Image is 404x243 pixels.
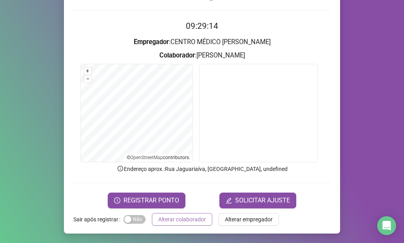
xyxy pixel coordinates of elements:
span: Alterar colaborador [158,215,206,224]
span: edit [226,197,232,204]
span: REGISTRAR PONTO [123,196,179,205]
strong: Colaborador [159,52,195,59]
strong: Empregador [134,38,169,46]
span: info-circle [117,165,124,172]
time: 09:29:14 [186,21,218,31]
button: editSOLICITAR AJUSTE [219,193,296,208]
span: Alterar empregador [225,215,273,224]
div: Open Intercom Messenger [377,216,396,235]
button: + [84,67,92,75]
li: © contributors. [127,155,190,160]
h3: : [PERSON_NAME] [73,50,331,61]
a: OpenStreetMap [130,155,163,160]
button: REGISTRAR PONTO [108,193,185,208]
span: SOLICITAR AJUSTE [235,196,290,205]
h3: : CENTRO MÉDICO [PERSON_NAME] [73,37,331,47]
button: – [84,75,92,83]
button: Alterar empregador [219,213,279,226]
label: Sair após registrar [73,213,123,226]
p: Endereço aprox. : Rua Jaguariaíva, [GEOGRAPHIC_DATA], undefined [73,165,331,173]
span: clock-circle [114,197,120,204]
button: Alterar colaborador [152,213,212,226]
